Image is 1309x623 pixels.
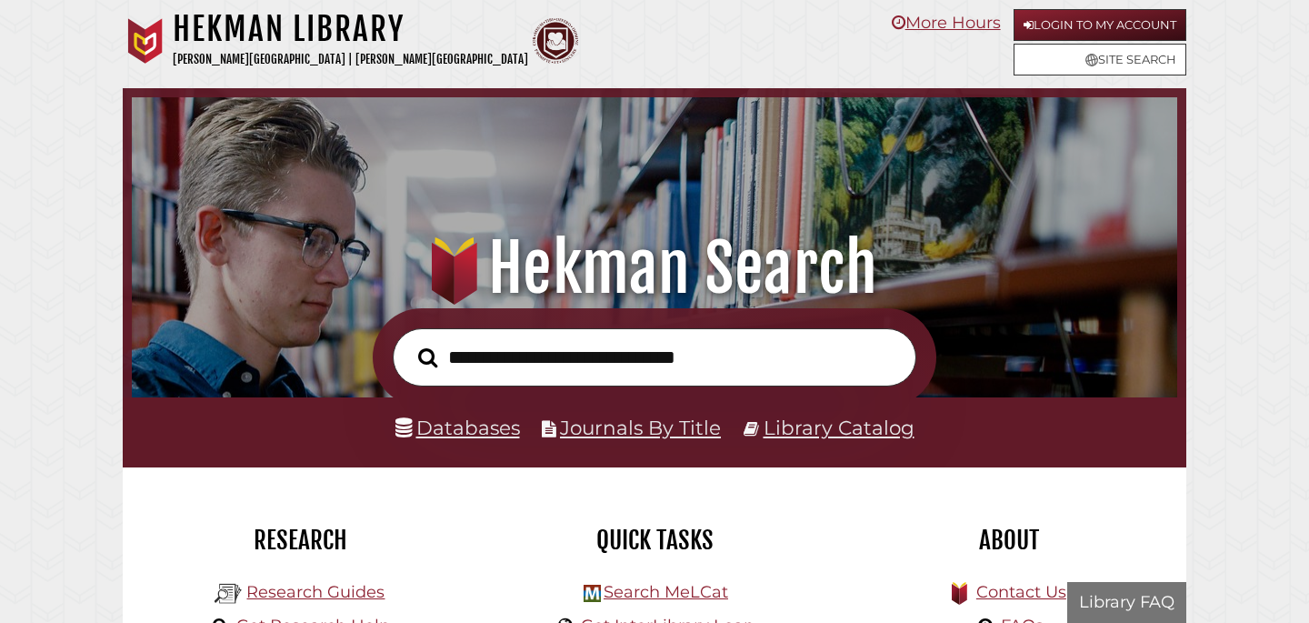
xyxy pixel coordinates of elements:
h2: Research [136,525,464,556]
a: Library Catalog [764,416,914,439]
img: Hekman Library Logo [215,580,242,608]
i: Search [418,347,437,367]
a: Journals By Title [560,416,721,439]
img: Calvin University [123,18,168,64]
h1: Hekman Search [152,228,1158,308]
h1: Hekman Library [173,9,528,49]
h2: About [845,525,1173,556]
h2: Quick Tasks [491,525,818,556]
a: Search MeLCat [604,582,728,602]
img: Hekman Library Logo [584,585,601,602]
a: Site Search [1014,44,1186,75]
a: Research Guides [246,582,385,602]
button: Search [409,343,446,373]
a: Databases [395,416,520,439]
img: Calvin Theological Seminary [533,18,578,64]
a: More Hours [892,13,1001,33]
a: Login to My Account [1014,9,1186,41]
a: Contact Us [976,582,1066,602]
p: [PERSON_NAME][GEOGRAPHIC_DATA] | [PERSON_NAME][GEOGRAPHIC_DATA] [173,49,528,70]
